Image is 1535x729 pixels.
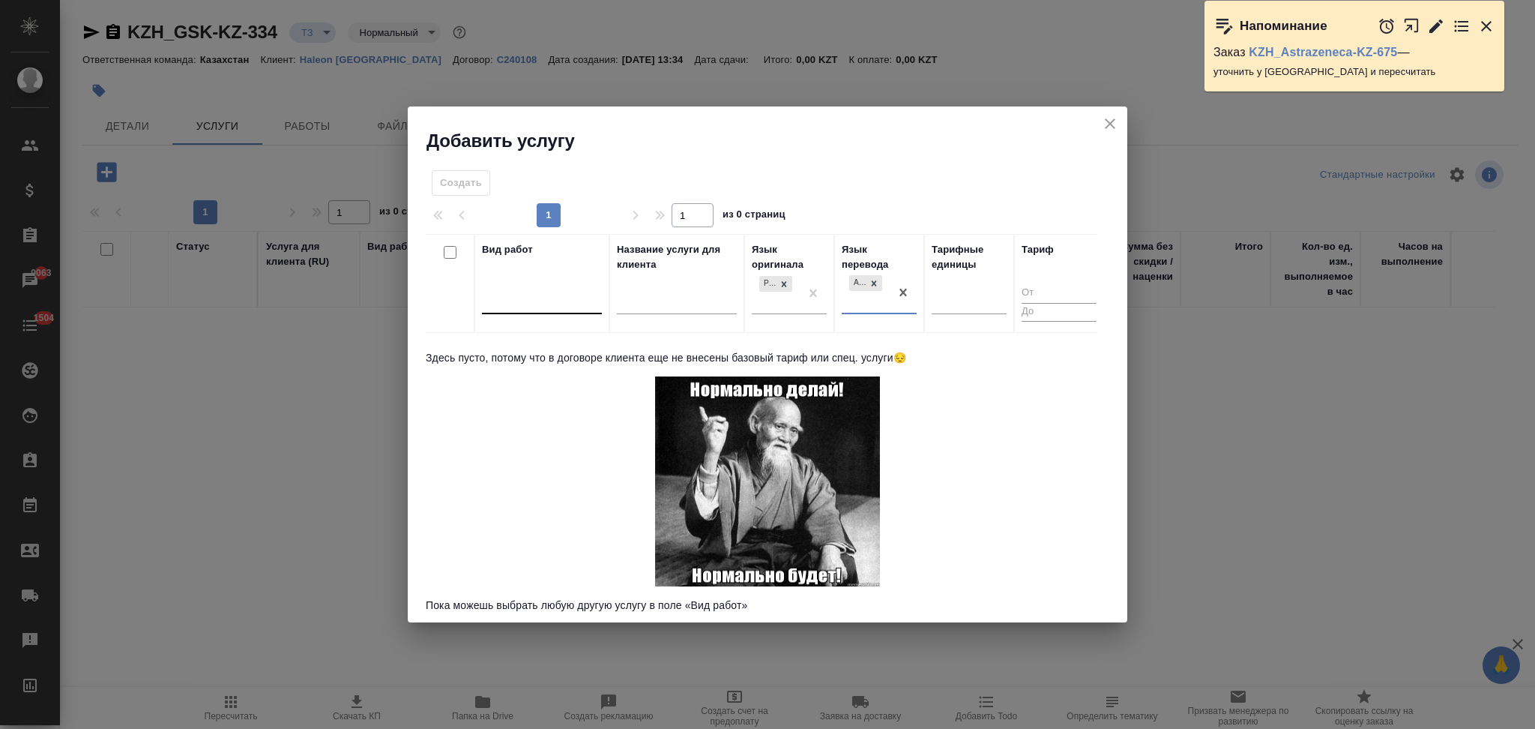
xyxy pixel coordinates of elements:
p: Заказ — [1213,45,1495,60]
div: Вид работ [482,242,533,257]
div: Русский [759,276,776,292]
p: уточнить у [GEOGRAPHIC_DATA] и пересчитать [1213,64,1495,79]
p: Здесь пусто, потому что в договоре клиента еще не внесены базовый тариф или спец. услуги [426,346,1109,369]
p: Пока можешь выбрать любую другую услугу в поле «Вид работ» [426,594,1109,616]
a: KZH_Astrazeneca-KZ-675 [1249,46,1397,58]
h2: Добавить услугу [426,129,1127,153]
button: Открыть в новой вкладке [1403,10,1420,42]
button: close [1099,112,1121,135]
span: из 0 страниц [723,205,785,227]
div: Язык перевода [842,242,917,272]
img: Монах-мудрец [655,369,880,594]
div: Тарифные единицы [932,242,1007,272]
button: Перейти в todo [1453,17,1471,35]
input: От [1022,284,1097,303]
div: Язык оригинала [752,242,827,272]
button: Отложить [1378,17,1396,35]
p: Напоминание [1240,19,1327,34]
button: Редактировать [1427,17,1445,35]
button: Закрыть [1477,17,1495,35]
div: Английский [848,274,884,292]
div: Английский [849,275,866,291]
div: Тариф [1022,242,1054,257]
div: Название услуги для клиента [617,242,737,272]
div: Русский [758,274,794,293]
span: Грустное лицо [893,352,906,364]
input: До [1022,303,1097,322]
